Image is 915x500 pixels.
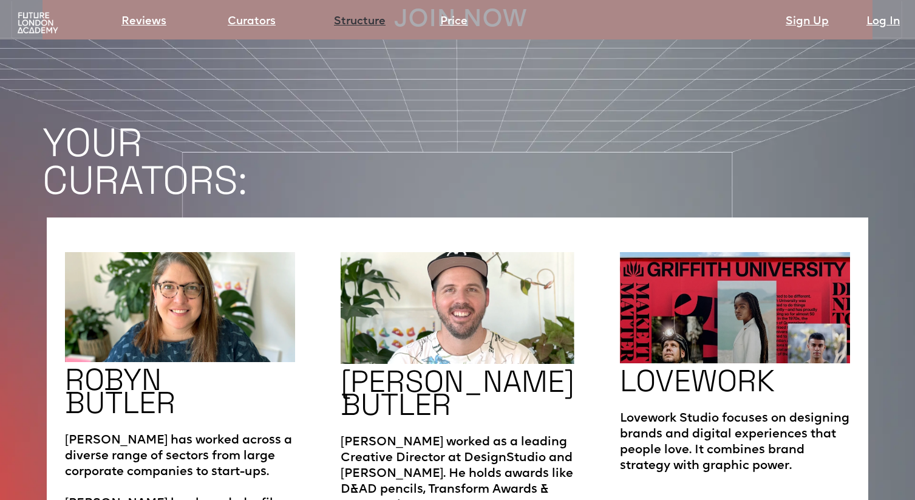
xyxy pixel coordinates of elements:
[65,368,175,414] h2: ROBYN BUTLER
[440,13,468,30] a: Price
[341,370,574,416] h2: [PERSON_NAME] BUTLER
[121,13,166,30] a: Reviews
[43,124,915,199] h1: YOUR CURATORS:
[620,369,775,392] h2: LOVEWORK
[228,13,276,30] a: Curators
[620,399,850,474] p: Lovework Studio focuses on designing brands and digital experiences that people love. It combines...
[786,13,829,30] a: Sign Up
[334,13,386,30] a: Structure
[866,13,900,30] a: Log In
